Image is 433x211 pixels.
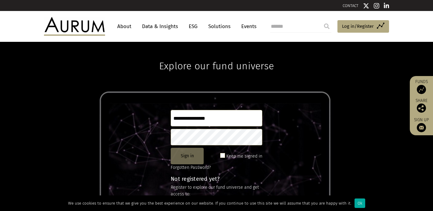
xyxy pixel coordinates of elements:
div: Share [413,99,430,113]
img: Linkedin icon [384,3,389,9]
a: CONTACT [343,3,358,8]
a: ESG [186,21,201,32]
p: Register to explore our fund universe and get access to: [171,184,262,198]
a: Sign up [413,117,430,132]
h1: Explore our fund universe [159,42,274,72]
div: Ok [355,198,365,208]
img: Share this post [417,104,426,113]
a: Forgotten Password? [171,165,211,170]
button: Sign in [171,148,204,164]
a: Funds [413,79,430,94]
a: Events [238,21,257,32]
input: Submit [321,20,333,32]
img: Instagram icon [374,3,379,9]
h4: Not registered yet? [171,176,262,182]
a: Data & Insights [139,21,181,32]
img: Access Funds [417,85,426,94]
a: Log in/Register [337,20,389,33]
img: Sign up to our newsletter [417,123,426,132]
img: Twitter icon [363,3,369,9]
span: Log in/Register [342,23,374,30]
label: Keep me signed in [226,153,262,160]
a: Solutions [205,21,234,32]
a: About [114,21,134,32]
img: Aurum [44,17,105,35]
